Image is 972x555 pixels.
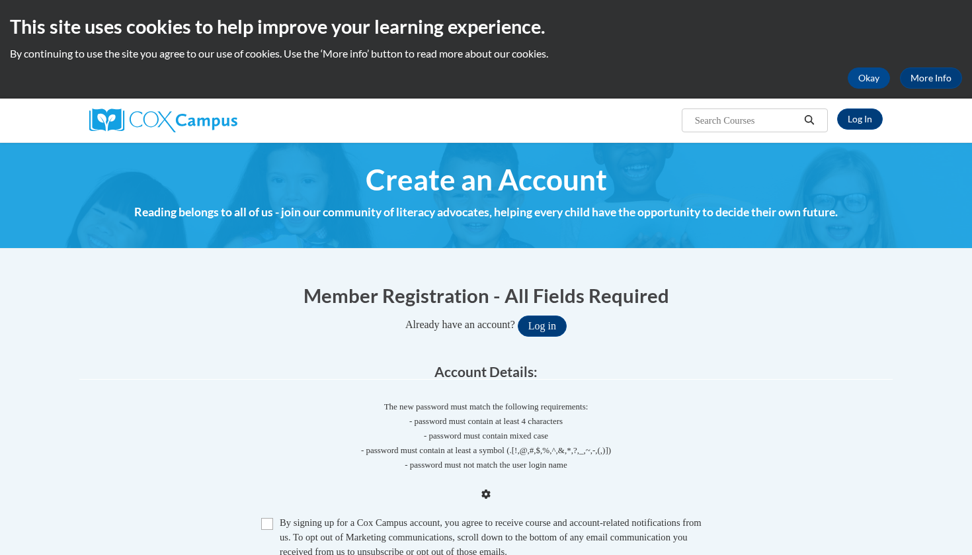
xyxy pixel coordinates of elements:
[434,363,538,380] span: Account Details:
[10,46,962,61] p: By continuing to use the site you agree to our use of cookies. Use the ‘More info’ button to read...
[10,13,962,40] h2: This site uses cookies to help improve your learning experience.
[79,414,893,472] span: - password must contain at least 4 characters - password must contain mixed case - password must ...
[384,402,588,411] span: The new password must match the following requirements:
[900,67,962,89] a: More Info
[848,67,890,89] button: Okay
[79,204,893,221] h4: Reading belongs to all of us - join our community of literacy advocates, helping every child have...
[366,162,607,197] span: Create an Account
[405,319,515,330] span: Already have an account?
[79,282,893,309] h1: Member Registration - All Fields Required
[89,108,237,132] img: Cox Campus
[799,112,819,128] button: Search
[837,108,883,130] a: Log In
[694,112,799,128] input: Search Courses
[518,316,567,337] button: Log in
